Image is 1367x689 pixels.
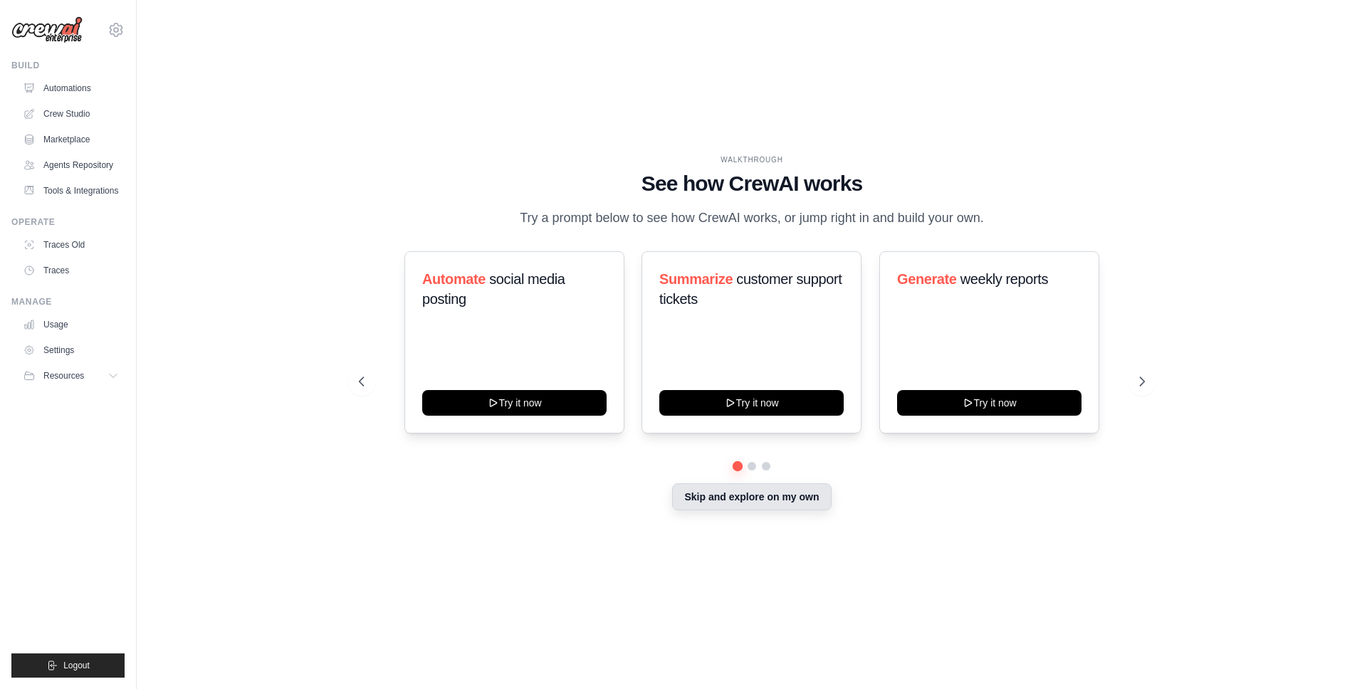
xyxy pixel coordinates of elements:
button: Logout [11,653,125,678]
a: Tools & Integrations [17,179,125,202]
span: weekly reports [960,271,1047,287]
a: Marketplace [17,128,125,151]
button: Try it now [897,390,1081,416]
a: Settings [17,339,125,362]
a: Traces Old [17,233,125,256]
h1: See how CrewAI works [359,171,1145,196]
span: Resources [43,370,84,382]
div: Build [11,60,125,71]
span: Generate [897,271,957,287]
span: Automate [422,271,486,287]
iframe: Chat Widget [1296,621,1367,689]
span: Logout [63,660,90,671]
button: Try it now [659,390,844,416]
div: Operate [11,216,125,228]
div: Manage [11,296,125,307]
span: customer support tickets [659,271,842,307]
a: Agents Repository [17,154,125,177]
a: Traces [17,259,125,282]
a: Crew Studio [17,102,125,125]
span: Summarize [659,271,733,287]
p: Try a prompt below to see how CrewAI works, or jump right in and build your own. [513,208,991,228]
button: Skip and explore on my own [672,483,831,510]
button: Resources [17,364,125,387]
a: Automations [17,77,125,100]
a: Usage [17,313,125,336]
button: Try it now [422,390,607,416]
img: Logo [11,16,83,43]
span: social media posting [422,271,565,307]
div: WALKTHROUGH [359,154,1145,165]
